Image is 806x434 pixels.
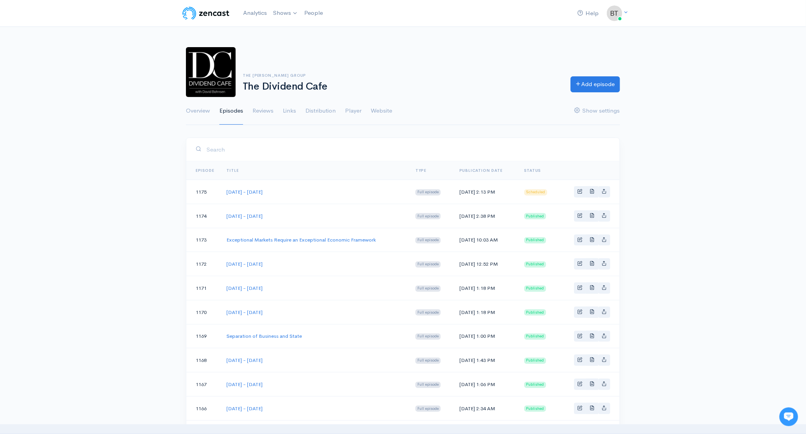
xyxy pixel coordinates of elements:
[227,189,263,195] a: [DATE] - [DATE]
[270,5,301,22] a: Shows
[415,406,441,412] span: Full episode
[524,189,547,196] span: Scheduled
[415,309,441,316] span: Full episode
[227,405,263,412] a: [DATE] - [DATE]
[415,168,426,173] a: Type
[524,213,546,219] span: Published
[227,285,263,291] a: [DATE] - [DATE]
[453,204,518,228] td: [DATE] 2:38 PM
[453,372,518,397] td: [DATE] 1:06 PM
[243,81,561,92] h1: The Dividend Cafe
[415,382,441,388] span: Full episode
[415,213,441,219] span: Full episode
[186,372,221,397] td: 1167
[186,228,221,252] td: 1173
[571,76,620,92] a: Add episode
[305,97,336,125] a: Distribution
[12,52,144,89] h2: Just let us know if you need anything and we'll be happy to help! 🙂
[227,236,376,243] a: Exceptional Markets Require an Exceptional Economic Framework
[50,108,93,114] span: New conversation
[453,180,518,204] td: [DATE] 2:13 PM
[301,5,326,21] a: People
[243,73,561,78] h6: The [PERSON_NAME] Group
[453,300,518,324] td: [DATE] 1:18 PM
[12,38,144,50] h1: Hi 👋
[227,261,263,267] a: [DATE] - [DATE]
[574,379,610,390] div: Basic example
[575,97,620,125] a: Show settings
[415,333,441,340] span: Full episode
[574,258,610,270] div: Basic example
[196,168,214,173] a: Episode
[524,333,546,340] span: Published
[524,168,541,173] span: Status
[524,286,546,292] span: Published
[12,103,144,119] button: New conversation
[23,146,139,162] input: Search articles
[371,97,392,125] a: Website
[206,141,610,157] input: Search
[219,97,243,125] a: Episodes
[415,358,441,364] span: Full episode
[186,204,221,228] td: 1174
[574,210,610,222] div: Basic example
[453,276,518,300] td: [DATE] 1:18 PM
[186,300,221,324] td: 1170
[524,406,546,412] span: Published
[227,309,263,316] a: [DATE] - [DATE]
[227,213,263,219] a: [DATE] - [DATE]
[186,252,221,276] td: 1172
[453,228,518,252] td: [DATE] 10:03 AM
[345,97,361,125] a: Player
[575,5,602,22] a: Help
[524,237,546,243] span: Published
[415,261,441,268] span: Full episode
[283,97,296,125] a: Links
[574,331,610,342] div: Basic example
[415,189,441,196] span: Full episode
[186,276,221,300] td: 1171
[453,324,518,348] td: [DATE] 1:00 PM
[453,348,518,372] td: [DATE] 1:43 PM
[181,5,231,21] img: ZenCast Logo
[574,403,610,414] div: Basic example
[459,168,503,173] a: Publication date
[453,252,518,276] td: [DATE] 12:52 PM
[780,408,798,426] iframe: gist-messenger-bubble-iframe
[186,396,221,420] td: 1166
[186,97,210,125] a: Overview
[186,348,221,372] td: 1168
[574,186,610,198] div: Basic example
[227,357,263,363] a: [DATE] - [DATE]
[607,5,622,21] img: ...
[415,237,441,243] span: Full episode
[453,396,518,420] td: [DATE] 2:34 AM
[524,309,546,316] span: Published
[524,358,546,364] span: Published
[227,168,239,173] a: Title
[524,382,546,388] span: Published
[186,324,221,348] td: 1169
[11,134,145,143] p: Find an answer quickly
[186,180,221,204] td: 1175
[574,307,610,318] div: Basic example
[227,381,263,388] a: [DATE] - [DATE]
[574,282,610,294] div: Basic example
[415,286,441,292] span: Full episode
[227,333,302,339] a: Separation of Business and State
[574,235,610,246] div: Basic example
[252,97,273,125] a: Reviews
[240,5,270,21] a: Analytics
[574,355,610,366] div: Basic example
[524,261,546,268] span: Published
